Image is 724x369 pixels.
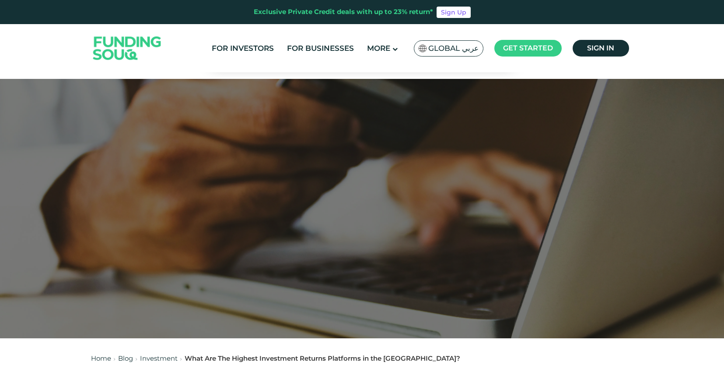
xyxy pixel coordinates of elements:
[428,43,479,53] span: Global عربي
[587,44,614,52] span: Sign in
[84,26,170,71] img: Logo
[254,7,433,17] div: Exclusive Private Credit deals with up to 23% return*
[573,40,629,57] a: Sign in
[285,41,356,56] a: For Businesses
[437,7,471,18] a: Sign Up
[367,44,390,53] span: More
[118,354,133,362] a: Blog
[503,44,553,52] span: Get started
[185,354,460,364] div: What Are The Highest Investment Returns Platforms in the [GEOGRAPHIC_DATA]?
[419,45,427,52] img: SA Flag
[91,354,111,362] a: Home
[140,354,178,362] a: Investment
[210,41,276,56] a: For Investors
